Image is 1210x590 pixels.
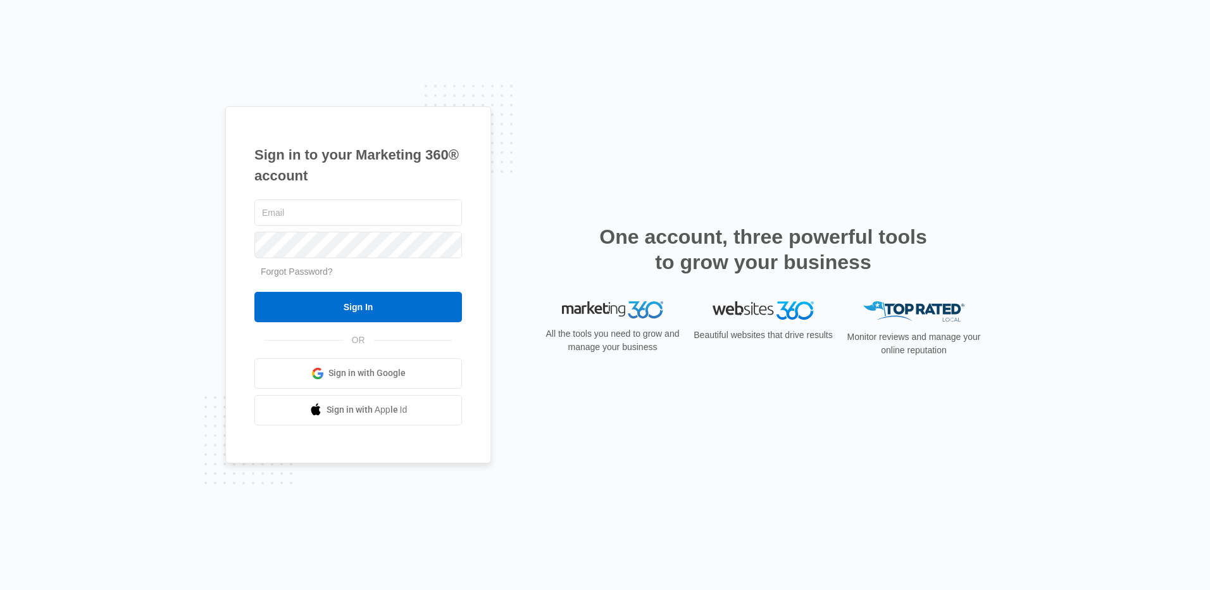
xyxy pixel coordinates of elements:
[713,301,814,320] img: Websites 360
[254,292,462,322] input: Sign In
[254,395,462,425] a: Sign in with Apple Id
[843,330,985,357] p: Monitor reviews and manage your online reputation
[327,403,408,417] span: Sign in with Apple Id
[596,224,931,275] h2: One account, three powerful tools to grow your business
[863,301,964,322] img: Top Rated Local
[261,267,333,277] a: Forgot Password?
[562,301,663,319] img: Marketing 360
[254,358,462,389] a: Sign in with Google
[343,334,374,347] span: OR
[254,144,462,186] h1: Sign in to your Marketing 360® account
[328,367,406,380] span: Sign in with Google
[542,327,683,354] p: All the tools you need to grow and manage your business
[692,329,834,342] p: Beautiful websites that drive results
[254,199,462,226] input: Email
